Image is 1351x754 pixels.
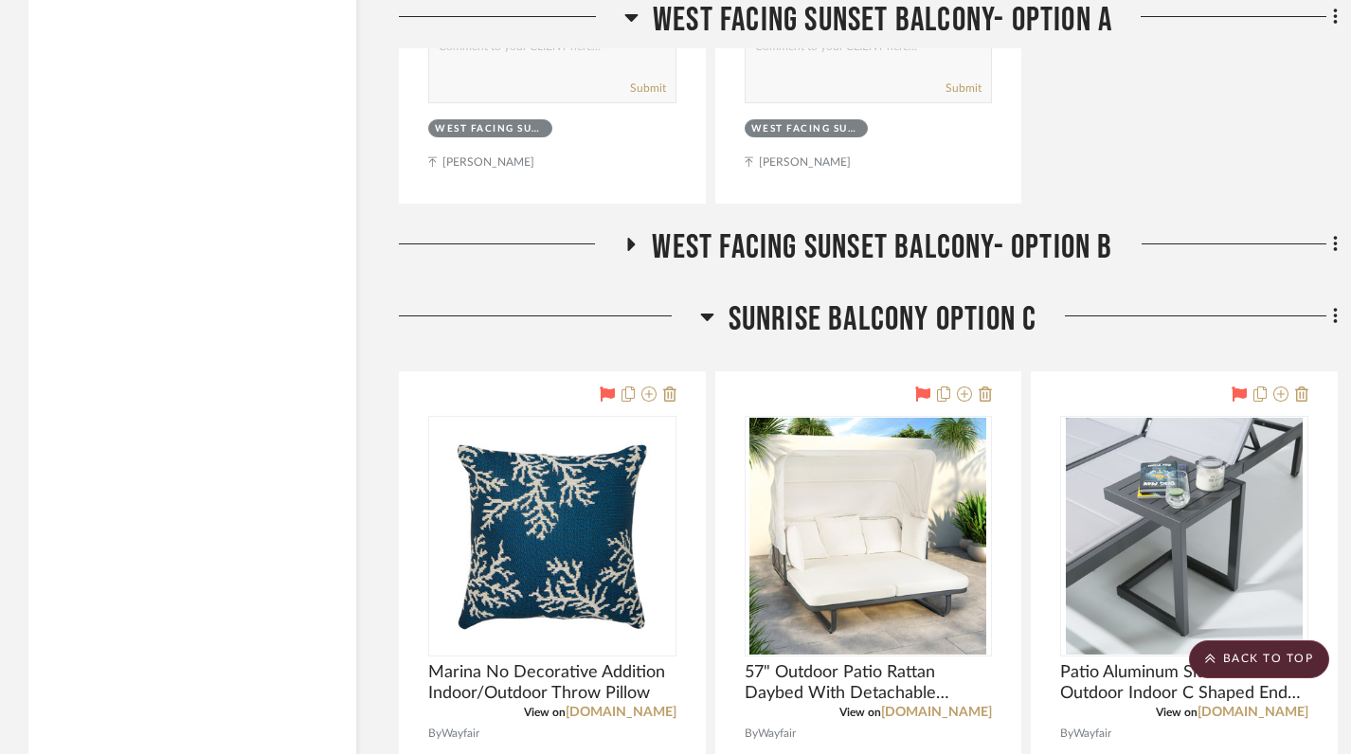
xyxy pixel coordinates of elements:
span: Marina No Decorative Addition Indoor/Outdoor Throw Pillow [428,662,676,704]
scroll-to-top-button: BACK TO TOP [1189,640,1329,678]
div: West Facing Sunset Balcony- Option A [435,122,541,136]
span: West Facing Sunset Balcony- Option B [652,227,1112,268]
span: By [745,725,758,743]
span: View on [839,707,881,718]
span: Patio Aluminum Side Table Outdoor Indoor C Shaped End Table [1060,662,1308,704]
span: View on [524,707,566,718]
a: [DOMAIN_NAME] [1198,706,1308,719]
span: 57" Outdoor Patio Rattan Daybed With Detachable Pillows, Retractable Sunshade Canopy And Premium ... [745,662,993,704]
img: Patio Aluminum Side Table Outdoor Indoor C Shaped End Table [1066,418,1303,655]
button: Submit [946,80,982,97]
a: [DOMAIN_NAME] [566,706,676,719]
div: West Facing Sunset Balcony- Option A [751,122,857,136]
img: Marina No Decorative Addition Indoor/Outdoor Throw Pillow [434,418,671,655]
span: View on [1156,707,1198,718]
span: Wayfair [758,725,796,743]
a: [DOMAIN_NAME] [881,706,992,719]
img: 57" Outdoor Patio Rattan Daybed With Detachable Pillows, Retractable Sunshade Canopy And Premium ... [749,418,986,655]
span: By [1060,725,1073,743]
span: Wayfair [441,725,479,743]
span: By [428,725,441,743]
span: Wayfair [1073,725,1111,743]
button: Submit [630,80,666,97]
span: Sunrise Balcony Option C [729,299,1037,340]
